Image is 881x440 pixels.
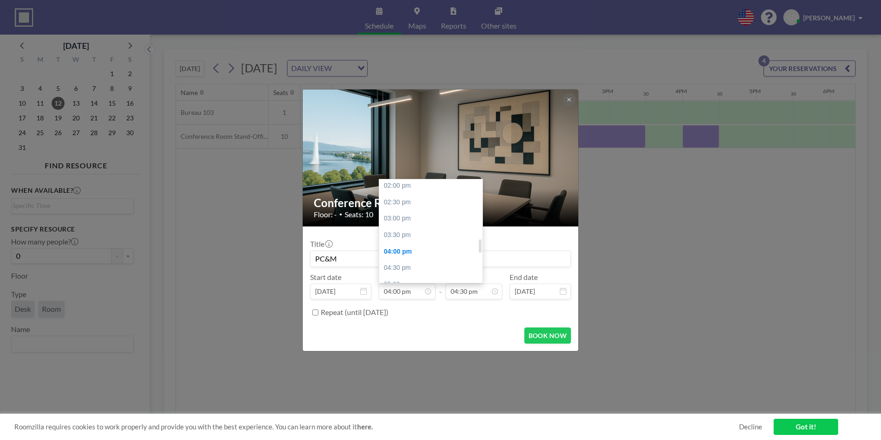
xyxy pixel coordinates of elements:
[379,194,487,211] div: 02:30 pm
[345,210,373,219] span: Seats: 10
[357,422,373,431] a: here.
[774,419,838,435] a: Got it!
[379,210,487,227] div: 03:00 pm
[739,422,762,431] a: Decline
[339,211,342,218] span: •
[310,273,341,282] label: Start date
[314,196,568,210] h2: Conference Room Stand-Offices
[379,227,487,244] div: 03:30 pm
[510,273,538,282] label: End date
[379,260,487,276] div: 04:30 pm
[321,308,388,317] label: Repeat (until [DATE])
[314,210,337,219] span: Floor: -
[310,239,332,249] label: Title
[379,244,487,260] div: 04:00 pm
[439,276,442,296] span: -
[14,422,739,431] span: Roomzilla requires cookies to work properly and provide you with the best experience. You can lea...
[311,251,570,267] input: Graziana's reservation
[379,178,487,194] div: 02:00 pm
[524,327,571,344] button: BOOK NOW
[303,65,579,250] img: 537.png
[379,276,487,293] div: 05:00 pm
